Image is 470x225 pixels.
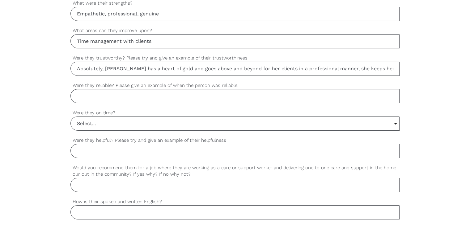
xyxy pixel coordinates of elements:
[70,55,400,62] label: Were they trustworthy? Please try and give an example of their trustworthiness
[70,27,400,34] label: What areas can they improve upon?
[70,109,400,117] label: Were they on time?
[70,137,400,144] label: Were they helpful? Please try and give an example of their helpfulness
[70,82,400,89] label: Were they reliable? Please give an example of when the person was reliable.
[70,164,400,178] label: Would you recommend them for a job where they are working as a care or support worker and deliver...
[70,198,400,205] label: How is their spoken and written English?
